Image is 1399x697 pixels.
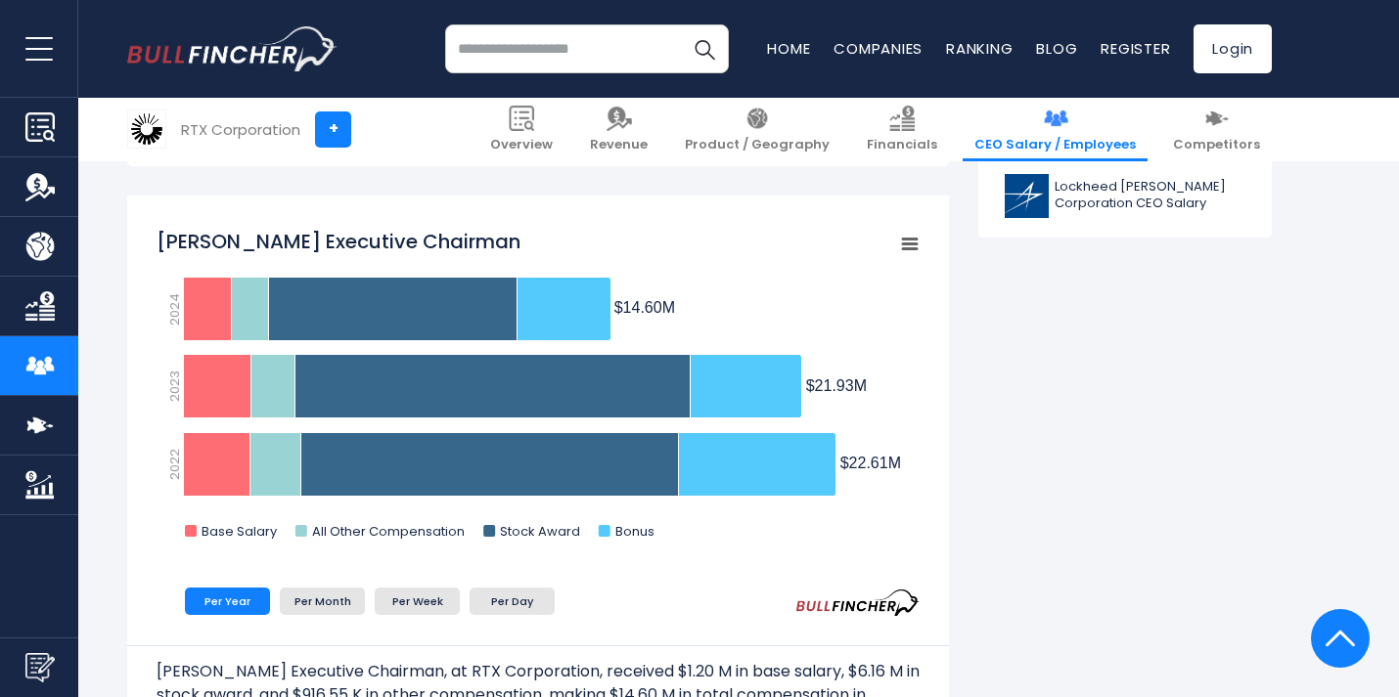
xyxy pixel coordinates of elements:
[993,169,1257,223] a: Lockheed [PERSON_NAME] Corporation CEO Salary
[806,377,867,394] tspan: $21.93M
[478,98,564,161] a: Overview
[974,137,1136,153] span: CEO Salary / Employees
[1173,137,1260,153] span: Competitors
[590,137,648,153] span: Revenue
[1194,24,1272,73] a: Login
[181,118,300,141] div: RTX Corporation
[673,98,841,161] a: Product / Geography
[1101,38,1170,59] a: Register
[680,24,729,73] button: Search
[1005,174,1049,218] img: LMT logo
[840,455,901,471] tspan: $22.61M
[615,522,654,541] text: Bonus
[185,588,270,615] li: Per Year
[375,588,460,615] li: Per Week
[280,588,365,615] li: Per Month
[165,449,184,480] text: 2022
[312,522,465,541] text: All Other Compensation
[1161,98,1272,161] a: Competitors
[157,228,520,255] tspan: [PERSON_NAME] Executive Chairman
[685,137,830,153] span: Product / Geography
[315,111,351,148] a: +
[128,110,165,148] img: RTX logo
[1036,38,1077,59] a: Blog
[767,38,810,59] a: Home
[834,38,923,59] a: Companies
[157,218,920,560] svg: Gregory J. Hayes Executive Chairman
[127,26,338,71] img: bullfincher logo
[1055,179,1245,212] span: Lockheed [PERSON_NAME] Corporation CEO Salary
[614,299,675,316] tspan: $14.60M
[867,137,937,153] span: Financials
[946,38,1013,59] a: Ranking
[500,522,580,541] text: Stock Award
[127,26,338,71] a: Go to homepage
[578,98,659,161] a: Revenue
[165,370,184,402] text: 2023
[470,588,555,615] li: Per Day
[490,137,553,153] span: Overview
[165,293,184,326] text: 2024
[963,98,1148,161] a: CEO Salary / Employees
[202,522,278,541] text: Base Salary
[855,98,949,161] a: Financials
